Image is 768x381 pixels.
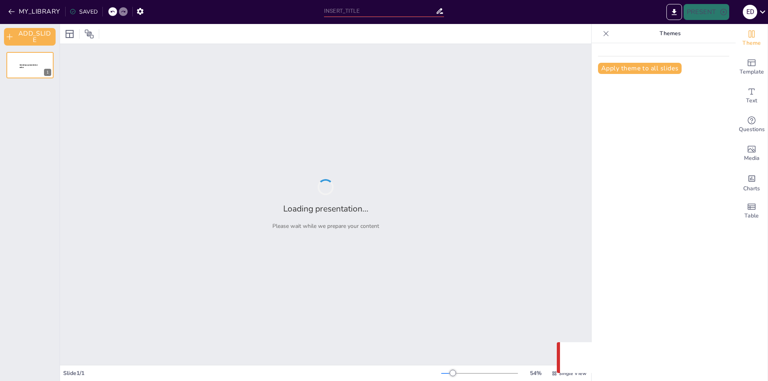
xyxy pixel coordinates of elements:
span: Theme [742,39,761,48]
button: EXPORT_TO_POWERPOINT [666,4,682,20]
div: Get real-time input from your audience [736,110,768,139]
span: Table [744,211,759,220]
button: MY_LIBRARY [6,5,64,18]
button: PRESENT [684,4,729,20]
div: Add ready made slides [736,53,768,82]
button: ADD_SLIDE [4,28,56,46]
div: SAVED [70,8,98,16]
span: Questions [739,125,765,134]
div: Layout [63,28,76,40]
input: INSERT_TITLE [324,5,436,17]
div: Add a table [736,197,768,225]
div: 1 [44,69,51,76]
div: 1 [6,52,54,78]
span: Position [84,29,94,39]
button: Apply theme to all slides [598,63,682,74]
span: Sendsteps presentation editor [20,64,38,68]
p: Please wait while we prepare your content [272,222,379,230]
span: Text [746,96,757,105]
div: Add charts and graphs [736,168,768,197]
span: Media [744,154,760,163]
div: Add text boxes [736,82,768,110]
div: Slide 1 / 1 [63,369,441,377]
button: E D [743,4,757,20]
div: 54 % [526,369,545,377]
div: Change the overall theme [736,24,768,53]
p: Something went wrong with the request. (CORS) [582,353,736,363]
span: Template [740,68,764,76]
span: Charts [743,184,760,193]
div: Add images, graphics, shapes or video [736,139,768,168]
p: Themes [612,24,728,43]
div: E D [743,5,757,19]
h2: Loading presentation... [283,203,368,214]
